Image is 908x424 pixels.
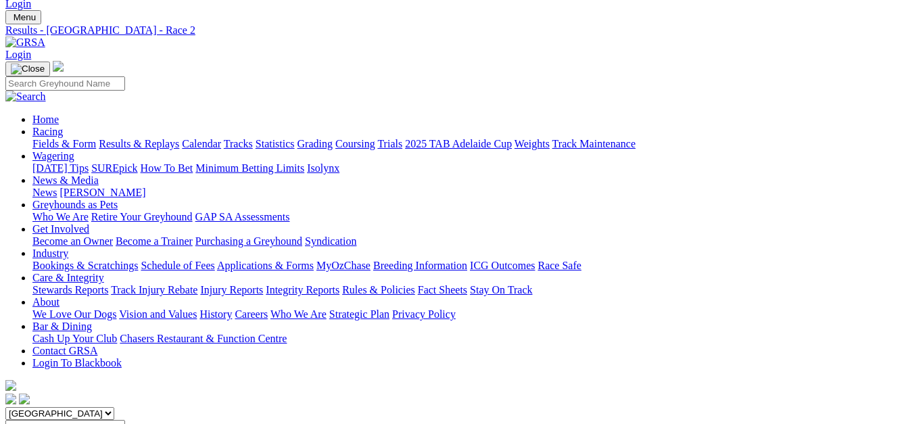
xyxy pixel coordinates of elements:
[32,138,96,149] a: Fields & Form
[32,187,57,198] a: News
[32,211,89,222] a: Who We Are
[32,345,97,356] a: Contact GRSA
[32,296,59,308] a: About
[418,284,467,296] a: Fact Sheets
[305,235,356,247] a: Syndication
[405,138,512,149] a: 2025 TAB Adelaide Cup
[59,187,145,198] a: [PERSON_NAME]
[5,394,16,404] img: facebook.svg
[195,211,290,222] a: GAP SA Assessments
[307,162,339,174] a: Isolynx
[32,150,74,162] a: Wagering
[119,308,197,320] a: Vision and Values
[141,260,214,271] a: Schedule of Fees
[224,138,253,149] a: Tracks
[552,138,636,149] a: Track Maintenance
[120,333,287,344] a: Chasers Restaurant & Function Centre
[235,308,268,320] a: Careers
[11,64,45,74] img: Close
[377,138,402,149] a: Trials
[32,333,903,345] div: Bar & Dining
[515,138,550,149] a: Weights
[32,272,104,283] a: Care & Integrity
[392,308,456,320] a: Privacy Policy
[373,260,467,271] a: Breeding Information
[99,138,179,149] a: Results & Replays
[32,235,903,248] div: Get Involved
[5,24,903,37] a: Results - [GEOGRAPHIC_DATA] - Race 2
[470,284,532,296] a: Stay On Track
[217,260,314,271] a: Applications & Forms
[195,162,304,174] a: Minimum Betting Limits
[5,62,50,76] button: Toggle navigation
[270,308,327,320] a: Who We Are
[32,126,63,137] a: Racing
[32,248,68,259] a: Industry
[32,260,903,272] div: Industry
[5,76,125,91] input: Search
[470,260,535,271] a: ICG Outcomes
[32,284,108,296] a: Stewards Reports
[316,260,371,271] a: MyOzChase
[5,380,16,391] img: logo-grsa-white.png
[32,284,903,296] div: Care & Integrity
[32,260,138,271] a: Bookings & Scratchings
[5,37,45,49] img: GRSA
[32,333,117,344] a: Cash Up Your Club
[116,235,193,247] a: Become a Trainer
[32,211,903,223] div: Greyhounds as Pets
[297,138,333,149] a: Grading
[342,284,415,296] a: Rules & Policies
[256,138,295,149] a: Statistics
[199,308,232,320] a: History
[5,91,46,103] img: Search
[335,138,375,149] a: Coursing
[32,308,903,321] div: About
[141,162,193,174] a: How To Bet
[111,284,197,296] a: Track Injury Rebate
[32,187,903,199] div: News & Media
[32,223,89,235] a: Get Involved
[182,138,221,149] a: Calendar
[5,10,41,24] button: Toggle navigation
[32,138,903,150] div: Racing
[14,12,36,22] span: Menu
[200,284,263,296] a: Injury Reports
[195,235,302,247] a: Purchasing a Greyhound
[329,308,389,320] a: Strategic Plan
[32,235,113,247] a: Become an Owner
[32,174,99,186] a: News & Media
[32,308,116,320] a: We Love Our Dogs
[53,61,64,72] img: logo-grsa-white.png
[32,357,122,369] a: Login To Blackbook
[19,394,30,404] img: twitter.svg
[266,284,339,296] a: Integrity Reports
[32,162,903,174] div: Wagering
[32,321,92,332] a: Bar & Dining
[32,114,59,125] a: Home
[32,199,118,210] a: Greyhounds as Pets
[91,162,137,174] a: SUREpick
[91,211,193,222] a: Retire Your Greyhound
[537,260,581,271] a: Race Safe
[5,49,31,60] a: Login
[32,162,89,174] a: [DATE] Tips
